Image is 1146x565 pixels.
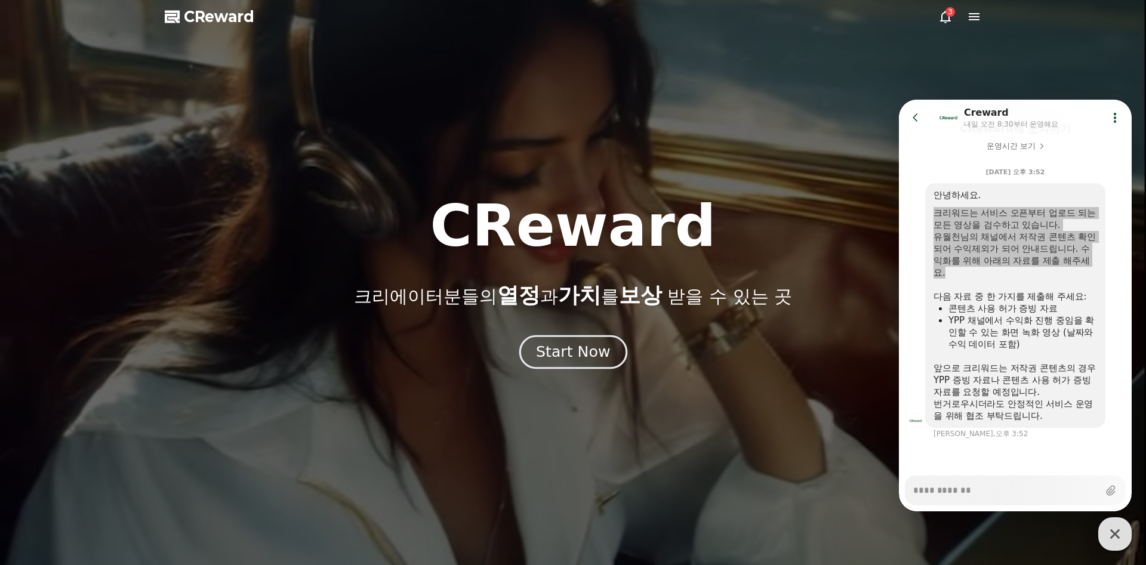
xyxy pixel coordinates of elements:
[536,342,610,362] div: Start Now
[165,7,254,26] a: CReward
[558,283,601,307] span: 가치
[619,283,662,307] span: 보상
[430,197,716,255] h1: CReward
[945,7,955,17] div: 3
[519,335,627,369] button: Start Now
[354,283,792,307] p: 크리에이터분들의 과 를 받을 수 있는 곳
[899,100,1132,511] iframe: Channel chat
[497,283,540,307] span: 열정
[522,348,625,359] a: Start Now
[184,7,254,26] span: CReward
[938,10,953,24] a: 3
